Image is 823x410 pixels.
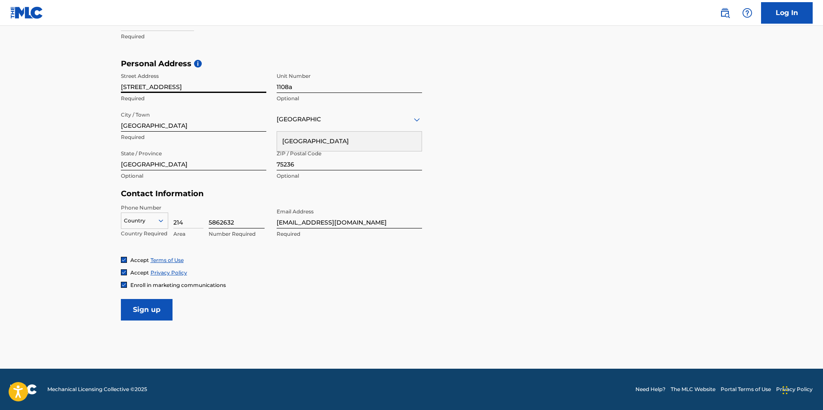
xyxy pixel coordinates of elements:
[277,132,422,151] div: [GEOGRAPHIC_DATA]
[10,384,37,395] img: logo
[130,282,226,288] span: Enroll in marketing communications
[121,299,173,321] input: Sign up
[121,95,266,102] p: Required
[739,4,756,22] div: Help
[121,172,266,180] p: Optional
[151,269,187,276] a: Privacy Policy
[671,385,715,393] a: The MLC Website
[121,282,126,287] img: checkbox
[776,385,813,393] a: Privacy Policy
[277,95,422,102] p: Optional
[277,172,422,180] p: Optional
[121,33,266,40] p: Required
[121,133,266,141] p: Required
[130,257,149,263] span: Accept
[742,8,752,18] img: help
[121,189,422,199] h5: Contact Information
[121,257,126,262] img: checkbox
[173,230,203,238] p: Area
[209,230,265,238] p: Number Required
[121,59,703,69] h5: Personal Address
[277,230,422,238] p: Required
[720,8,730,18] img: search
[716,4,734,22] a: Public Search
[47,385,147,393] span: Mechanical Licensing Collective © 2025
[194,60,202,68] span: i
[151,257,184,263] a: Terms of Use
[10,6,43,19] img: MLC Logo
[780,369,823,410] iframe: Chat Widget
[130,269,149,276] span: Accept
[121,230,168,237] p: Country Required
[761,2,813,24] a: Log In
[721,385,771,393] a: Portal Terms of Use
[635,385,666,393] a: Need Help?
[783,377,788,403] div: Drag
[121,270,126,275] img: checkbox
